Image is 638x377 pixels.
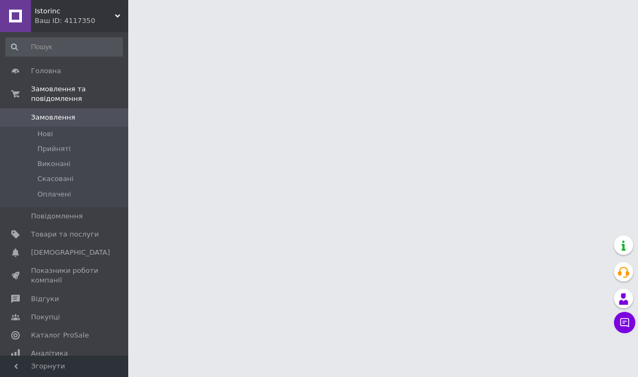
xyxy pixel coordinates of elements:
[31,230,99,239] span: Товари та послуги
[31,66,61,76] span: Головна
[5,37,123,57] input: Пошук
[37,129,53,139] span: Нові
[31,331,89,340] span: Каталог ProSale
[35,6,115,16] span: Istorinc
[31,113,75,122] span: Замовлення
[31,84,128,104] span: Замовлення та повідомлення
[37,144,71,154] span: Прийняті
[31,248,110,257] span: [DEMOGRAPHIC_DATA]
[31,294,59,304] span: Відгуки
[31,349,68,358] span: Аналітика
[37,174,74,184] span: Скасовані
[31,312,60,322] span: Покупці
[37,190,71,199] span: Оплачені
[31,266,99,285] span: Показники роботи компанії
[35,16,128,26] div: Ваш ID: 4117350
[37,159,71,169] span: Виконані
[614,312,635,333] button: Чат з покупцем
[31,211,83,221] span: Повідомлення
